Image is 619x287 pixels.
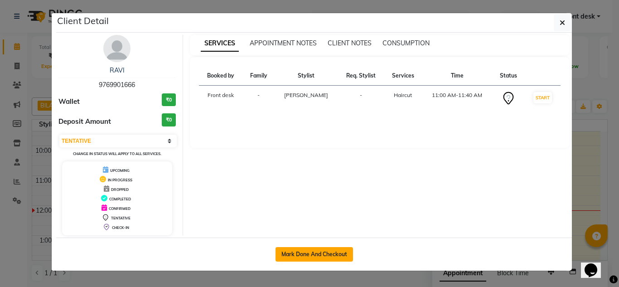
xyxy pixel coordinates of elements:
span: UPCOMING [110,168,130,173]
th: Status [492,66,524,86]
h3: ₹0 [162,93,176,107]
span: 9769901666 [99,81,135,89]
span: Deposit Amount [58,117,111,127]
span: [PERSON_NAME] [284,92,328,98]
th: Services [384,66,422,86]
span: SERVICES [201,35,239,52]
small: Change in status will apply to all services. [73,151,161,156]
a: RAVI [110,66,125,74]
td: Front desk [199,86,243,112]
span: TENTATIVE [111,216,131,220]
td: 11:00 AM-11:40 AM [422,86,492,112]
div: Haircut [389,91,416,99]
h3: ₹0 [162,113,176,126]
th: Req. Stylist [338,66,384,86]
td: - [242,86,275,112]
button: START [533,92,552,103]
span: CONFIRMED [109,206,131,211]
th: Stylist [275,66,338,86]
span: APPOINTMENT NOTES [250,39,317,47]
th: Time [422,66,492,86]
span: IN PROGRESS [108,178,132,182]
span: CLIENT NOTES [328,39,372,47]
span: DROPPED [111,187,129,192]
img: avatar [103,35,131,62]
button: Mark Done And Checkout [276,247,353,262]
th: Family [242,66,275,86]
span: COMPLETED [109,197,131,201]
span: Wallet [58,97,80,107]
th: Booked by [199,66,243,86]
span: CONSUMPTION [382,39,430,47]
h5: Client Detail [57,14,109,28]
td: - [338,86,384,112]
span: CHECK-IN [112,225,129,230]
iframe: chat widget [581,251,610,278]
